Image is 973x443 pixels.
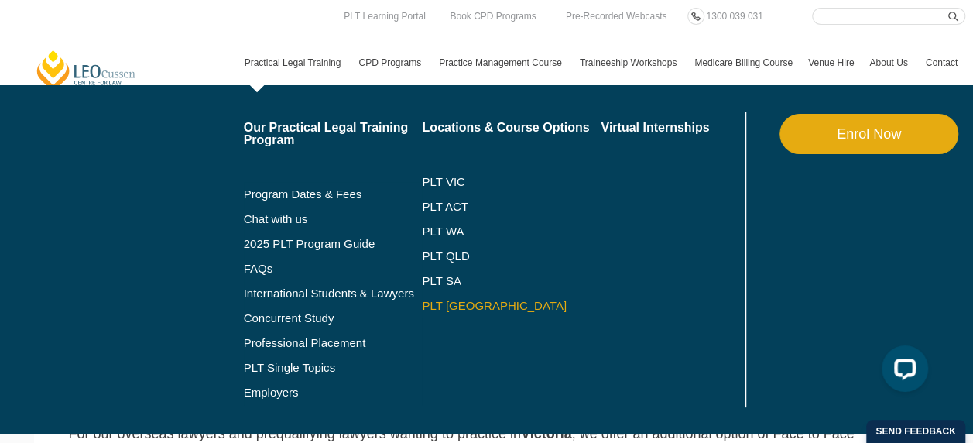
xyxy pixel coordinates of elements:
[422,122,601,134] a: Locations & Course Options
[702,8,766,25] a: 1300 039 031
[244,213,423,225] a: Chat with us
[422,250,601,263] a: PLT QLD
[244,287,423,300] a: International Students & Lawyers
[244,122,423,146] a: Our Practical Legal Training Program
[422,225,562,238] a: PLT WA
[244,238,384,250] a: 2025 PLT Program Guide
[244,263,423,275] a: FAQs
[244,386,423,399] a: Employers
[869,339,934,404] iframe: LiveChat chat widget
[35,49,138,93] a: [PERSON_NAME] Centre for Law
[244,312,423,325] a: Concurrent Study
[422,300,601,312] a: PLT [GEOGRAPHIC_DATA]
[572,40,687,85] a: Traineeship Workshops
[244,337,423,349] a: Professional Placement
[431,40,572,85] a: Practice Management Course
[687,40,800,85] a: Medicare Billing Course
[918,40,965,85] a: Contact
[422,201,601,213] a: PLT ACT
[706,11,762,22] span: 1300 039 031
[237,40,351,85] a: Practical Legal Training
[521,426,572,441] strong: Victoria
[244,188,423,201] a: Program Dates & Fees
[422,275,601,287] a: PLT SA
[422,176,601,188] a: PLT VIC
[779,114,958,154] a: Enrol Now
[800,40,862,85] a: Venue Hire
[862,40,917,85] a: About Us
[446,8,540,25] a: Book CPD Programs
[601,122,741,134] a: Virtual Internships
[244,362,423,374] a: PLT Single Topics
[351,40,431,85] a: CPD Programs
[562,8,671,25] a: Pre-Recorded Webcasts
[340,8,430,25] a: PLT Learning Portal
